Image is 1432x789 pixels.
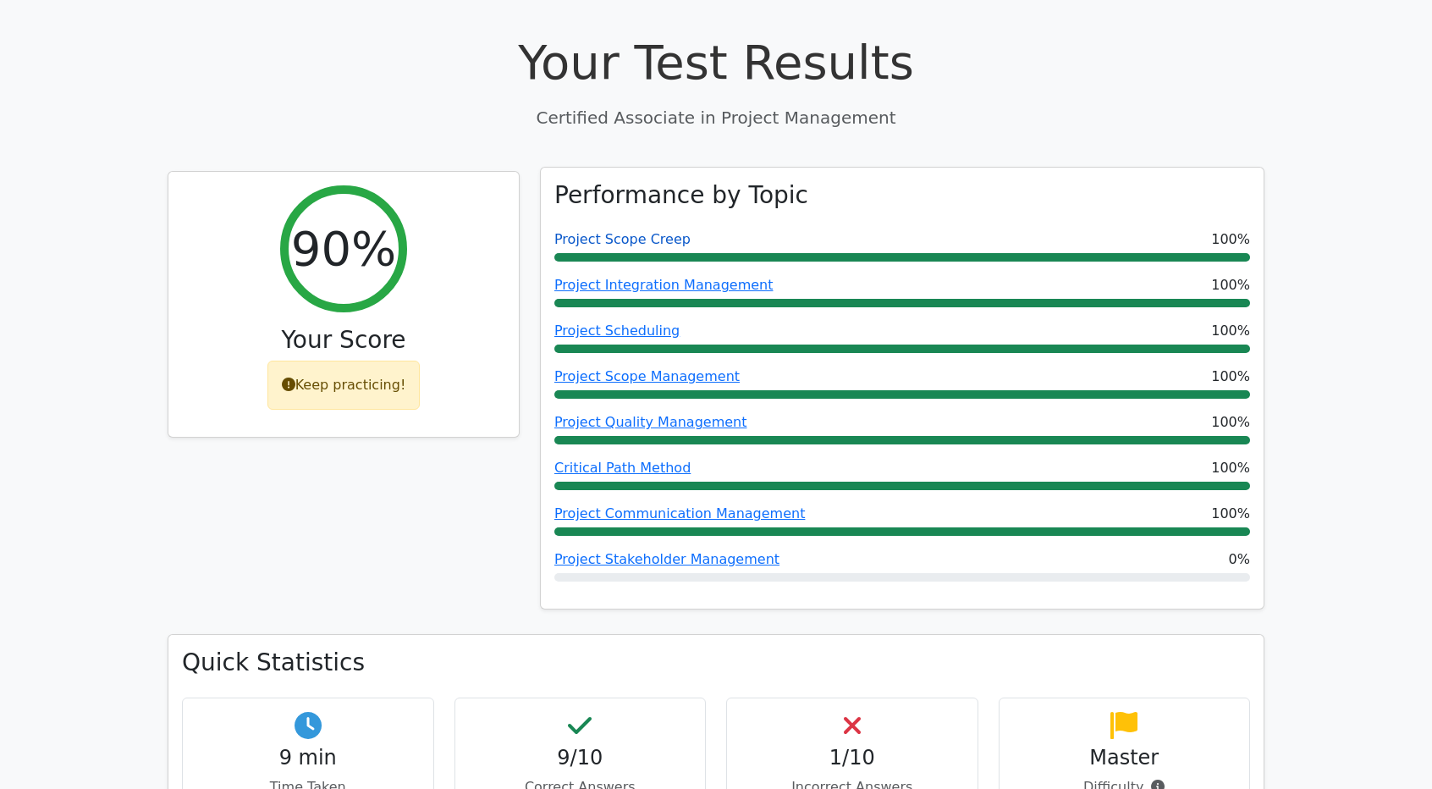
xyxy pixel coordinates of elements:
[1211,275,1250,295] span: 100%
[182,648,1250,677] h3: Quick Statistics
[1211,367,1250,387] span: 100%
[554,277,773,293] a: Project Integration Management
[554,231,691,247] a: Project Scope Creep
[554,323,680,339] a: Project Scheduling
[469,746,692,770] h4: 9/10
[554,505,805,521] a: Project Communication Management
[554,460,691,476] a: Critical Path Method
[1211,229,1250,250] span: 100%
[168,34,1264,91] h1: Your Test Results
[1211,458,1250,478] span: 100%
[554,414,746,430] a: Project Quality Management
[554,551,779,567] a: Project Stakeholder Management
[291,220,396,277] h2: 90%
[1211,321,1250,341] span: 100%
[554,181,808,210] h3: Performance by Topic
[1013,746,1236,770] h4: Master
[1229,549,1250,570] span: 0%
[168,105,1264,130] p: Certified Associate in Project Management
[1211,412,1250,433] span: 100%
[554,368,740,384] a: Project Scope Management
[196,746,420,770] h4: 9 min
[741,746,964,770] h4: 1/10
[267,361,421,410] div: Keep practicing!
[1211,504,1250,524] span: 100%
[182,326,505,355] h3: Your Score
